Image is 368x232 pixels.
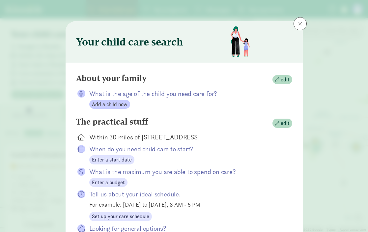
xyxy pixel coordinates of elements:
p: What is the maximum you are able to spend on care? [89,167,282,176]
p: What is the age of the child you need care for? [89,89,282,98]
button: Enter a start date [89,155,134,164]
p: When do you need child care to start? [89,144,282,154]
span: Enter a start date [92,156,132,164]
span: edit [281,119,290,127]
h3: Your child care search [76,35,183,48]
span: Add a child now [92,101,127,108]
button: Set up your care schedule [89,212,152,221]
button: Enter a budget [89,178,127,187]
div: For example: [DATE] to [DATE], 8 AM - 5 PM [89,200,282,209]
button: edit [272,75,292,84]
div: Within 30 miles of [STREET_ADDRESS] [89,132,282,142]
button: Add a child now [89,100,130,109]
span: edit [281,76,290,84]
span: Enter a budget [92,179,125,187]
h4: About your family [76,73,147,84]
button: edit [272,119,292,128]
p: Tell us about your ideal schedule. [89,189,282,199]
h4: The practical stuff [76,117,148,127]
span: Set up your care schedule [92,213,149,220]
